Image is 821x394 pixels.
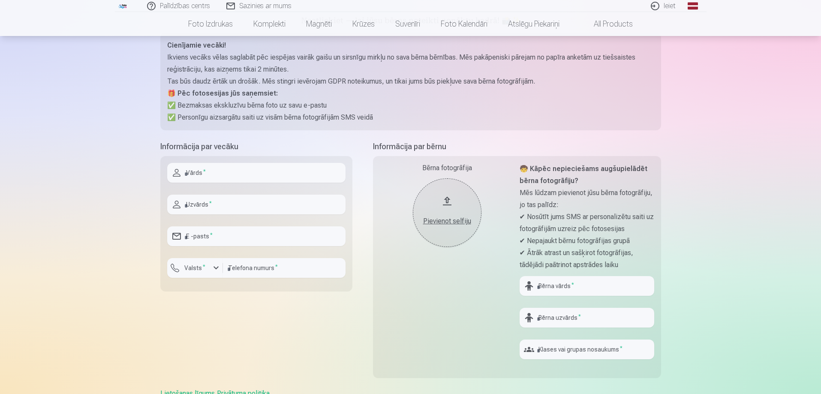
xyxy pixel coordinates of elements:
[167,99,654,111] p: ✅ Bezmaksas ekskluzīvu bērna foto uz savu e-pastu
[167,89,278,97] strong: 🎁 Pēc fotosesijas jūs saņemsiet:
[421,216,473,226] div: Pievienot selfiju
[160,141,352,153] h5: Informācija par vecāku
[167,51,654,75] p: Ikviens vecāks vēlas saglabāt pēc iespējas vairāk gaišu un sirsnīgu mirkļu no sava bērna bērnības...
[520,165,647,185] strong: 🧒 Kāpēc nepieciešams augšupielādēt bērna fotogrāfiju?
[413,178,481,247] button: Pievienot selfiju
[373,141,661,153] h5: Informācija par bērnu
[520,235,654,247] p: ✔ Nepajaukt bērnu fotogrāfijas grupā
[181,264,209,272] label: Valsts
[178,12,243,36] a: Foto izdrukas
[167,75,654,87] p: Tas būs daudz ērtāk un drošāk. Mēs stingri ievērojam GDPR noteikumus, un tikai jums būs piekļuve ...
[498,12,570,36] a: Atslēgu piekariņi
[570,12,643,36] a: All products
[342,12,385,36] a: Krūzes
[520,211,654,235] p: ✔ Nosūtīt jums SMS ar personalizētu saiti uz fotogrāfijām uzreiz pēc fotosesijas
[296,12,342,36] a: Magnēti
[118,3,128,9] img: /fa1
[520,247,654,271] p: ✔ Ātrāk atrast un sašķirot fotogrāfijas, tādējādi paātrinot apstrādes laiku
[430,12,498,36] a: Foto kalendāri
[520,187,654,211] p: Mēs lūdzam pievienot jūsu bērna fotogrāfiju, jo tas palīdz:
[243,12,296,36] a: Komplekti
[380,163,514,173] div: Bērna fotogrāfija
[385,12,430,36] a: Suvenīri
[167,41,226,49] strong: Cienījamie vecāki!
[167,258,223,278] button: Valsts*
[167,111,654,123] p: ✅ Personīgu aizsargātu saiti uz visām bērna fotogrāfijām SMS veidā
